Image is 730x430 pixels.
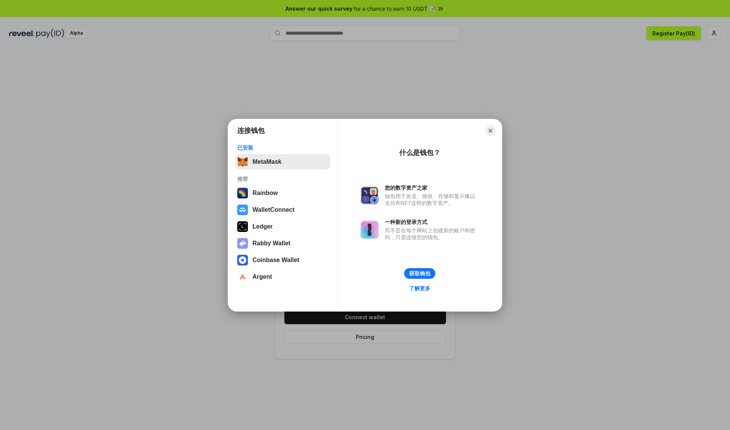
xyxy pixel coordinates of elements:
[235,219,330,234] button: Ledger
[385,227,479,241] div: 而不是在每个网站上创建新的账户和密码，只需连接您的钱包。
[409,270,430,277] div: 获取钱包
[237,205,248,215] img: svg+xml,%3Csvg%20width%3D%2228%22%20height%3D%2228%22%20viewBox%3D%220%200%2028%2028%22%20fill%3D...
[252,257,299,264] div: Coinbase Wallet
[399,148,440,157] div: 什么是钱包？
[237,221,248,232] img: svg+xml,%3Csvg%20xmlns%3D%22http%3A%2F%2Fwww.w3.org%2F2000%2Fsvg%22%20width%3D%2228%22%20height%3...
[405,283,435,293] a: 了解更多
[235,269,330,285] button: Argent
[235,154,330,169] button: MetaMask
[385,193,479,206] div: 钱包用于发送、接收、存储和显示像以太坊和NFT这样的数字资产。
[237,157,248,167] img: svg+xml,%3Csvg%20fill%3D%22none%22%20height%3D%2233%22%20viewBox%3D%220%200%2035%2033%22%20width%...
[385,219,479,225] div: 一种新的登录方式
[360,221,379,239] img: svg+xml,%3Csvg%20xmlns%3D%22http%3A%2F%2Fwww.w3.org%2F2000%2Fsvg%22%20fill%3D%22none%22%20viewBox...
[237,176,328,182] div: 推荐
[235,202,330,217] button: WalletConnect
[237,238,248,249] img: svg+xml,%3Csvg%20xmlns%3D%22http%3A%2F%2Fwww.w3.org%2F2000%2Fsvg%22%20fill%3D%22none%22%20viewBox...
[252,223,273,230] div: Ledger
[485,125,496,136] button: Close
[409,285,430,292] div: 了解更多
[252,240,290,247] div: Rabby Wallet
[237,126,265,135] h1: 连接钱包
[252,206,295,213] div: WalletConnect
[404,268,435,279] button: 获取钱包
[252,158,281,165] div: MetaMask
[252,190,278,197] div: Rainbow
[237,188,248,198] img: svg+xml,%3Csvg%20width%3D%22120%22%20height%3D%22120%22%20viewBox%3D%220%200%20120%20120%22%20fil...
[235,185,330,201] button: Rainbow
[237,255,248,265] img: svg+xml,%3Csvg%20width%3D%2228%22%20height%3D%2228%22%20viewBox%3D%220%200%2028%2028%22%20fill%3D...
[252,273,272,280] div: Argent
[385,184,479,191] div: 您的数字资产之家
[237,272,248,282] img: svg+xml,%3Csvg%20width%3D%2228%22%20height%3D%2228%22%20viewBox%3D%220%200%2028%2028%22%20fill%3D...
[235,253,330,268] button: Coinbase Wallet
[360,186,379,205] img: svg+xml,%3Csvg%20xmlns%3D%22http%3A%2F%2Fwww.w3.org%2F2000%2Fsvg%22%20fill%3D%22none%22%20viewBox...
[235,236,330,251] button: Rabby Wallet
[237,144,328,151] div: 已安装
